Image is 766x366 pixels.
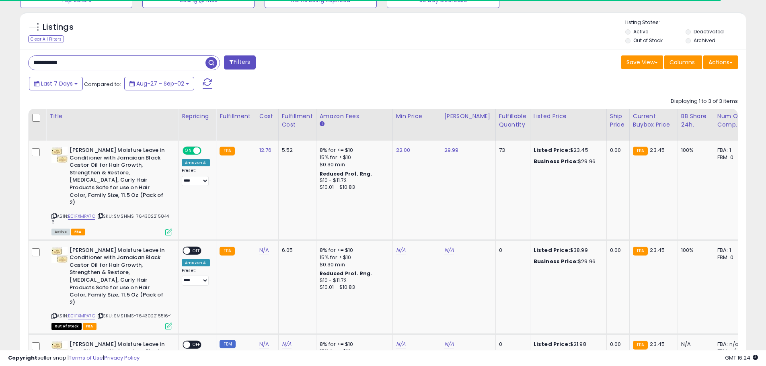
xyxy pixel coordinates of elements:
[43,22,74,33] h5: Listings
[444,146,459,154] a: 29.99
[621,55,663,69] button: Save View
[68,313,95,319] a: B01FXMPA7C
[259,146,272,154] a: 12.76
[282,147,310,154] div: 5.52
[681,341,708,348] div: N/A
[681,247,708,254] div: 100%
[51,247,68,263] img: 41u9+HHOYaL._SL40_.jpg
[534,146,570,154] b: Listed Price:
[320,254,386,261] div: 15% for > $10
[633,341,648,350] small: FBA
[182,259,210,266] div: Amazon AI
[51,229,70,235] span: All listings currently available for purchase on Amazon
[51,323,82,330] span: All listings that are currently out of stock and unavailable for purchase on Amazon
[320,170,372,177] b: Reduced Prof. Rng.
[610,147,623,154] div: 0.00
[220,112,252,121] div: Fulfillment
[182,268,210,286] div: Preset:
[694,37,715,44] label: Archived
[320,247,386,254] div: 8% for <= $10
[29,77,83,90] button: Last 7 Days
[534,158,600,165] div: $29.96
[97,313,172,319] span: | SKU: SMSHMS-764302215516-1
[717,247,744,254] div: FBA: 1
[320,112,389,121] div: Amazon Fees
[190,247,203,254] span: OFF
[717,341,744,348] div: FBA: n/a
[51,213,172,225] span: | SKU: SMSHMS-764302215844-6
[220,147,234,155] small: FBA
[534,157,578,165] b: Business Price:
[8,354,140,362] div: seller snap | |
[282,112,313,129] div: Fulfillment Cost
[183,147,193,154] span: ON
[703,55,738,69] button: Actions
[136,80,184,88] span: Aug-27 - Sep-02
[220,340,235,348] small: FBM
[396,146,411,154] a: 22.00
[633,28,648,35] label: Active
[717,154,744,161] div: FBM: 0
[51,247,172,329] div: ASIN:
[259,112,275,121] div: Cost
[320,261,386,268] div: $0.30 min
[396,112,437,121] div: Min Price
[396,340,406,348] a: N/A
[633,37,663,44] label: Out of Stock
[200,147,213,154] span: OFF
[444,246,454,254] a: N/A
[282,340,292,348] a: N/A
[534,112,603,121] div: Listed Price
[534,258,600,265] div: $29.96
[499,341,524,348] div: 0
[51,147,172,235] div: ASIN:
[669,58,695,66] span: Columns
[499,112,527,129] div: Fulfillable Quantity
[633,112,674,129] div: Current Buybox Price
[259,340,269,348] a: N/A
[8,354,37,362] strong: Copyright
[499,147,524,154] div: 73
[717,254,744,261] div: FBM: 0
[320,147,386,154] div: 8% for <= $10
[396,246,406,254] a: N/A
[220,247,234,256] small: FBA
[725,354,758,362] span: 2025-09-10 16:24 GMT
[49,112,175,121] div: Title
[444,340,454,348] a: N/A
[41,80,73,88] span: Last 7 Days
[664,55,702,69] button: Columns
[70,247,167,309] b: [PERSON_NAME] Moisture Leave in Conditioner with Jamaican Black Castor Oil for Hair Growth, Stren...
[610,112,626,129] div: Ship Price
[534,147,600,154] div: $23.45
[717,147,744,154] div: FBA: 1
[320,184,386,191] div: $10.01 - $10.83
[633,147,648,155] small: FBA
[633,247,648,256] small: FBA
[534,258,578,265] b: Business Price:
[70,147,167,209] b: [PERSON_NAME] Moisture Leave in Conditioner with Jamaican Black Castor Oil for Hair Growth, Stren...
[282,247,310,254] div: 6.05
[83,323,97,330] span: FBA
[650,146,665,154] span: 23.45
[694,28,724,35] label: Deactivated
[499,247,524,254] div: 0
[625,19,746,27] p: Listing States:
[69,354,103,362] a: Terms of Use
[650,246,665,254] span: 23.45
[224,55,255,70] button: Filters
[534,247,600,254] div: $38.99
[534,340,570,348] b: Listed Price:
[681,112,711,129] div: BB Share 24h.
[444,112,492,121] div: [PERSON_NAME]
[320,177,386,184] div: $10 - $11.72
[320,121,324,128] small: Amazon Fees.
[104,354,140,362] a: Privacy Policy
[259,246,269,254] a: N/A
[190,341,203,348] span: OFF
[610,341,623,348] div: 0.00
[182,112,213,121] div: Repricing
[84,80,121,88] span: Compared to:
[320,154,386,161] div: 15% for > $10
[68,213,95,220] a: B01FXMPA7C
